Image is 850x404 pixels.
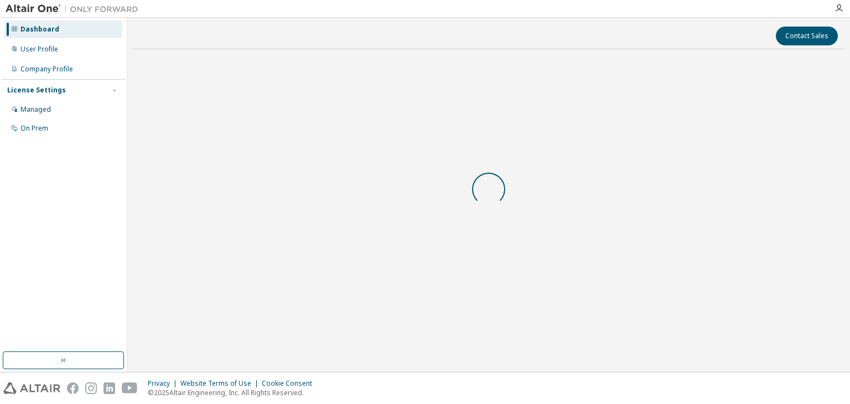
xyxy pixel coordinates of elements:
[20,105,51,114] div: Managed
[776,27,838,45] button: Contact Sales
[6,3,144,14] img: Altair One
[180,379,262,388] div: Website Terms of Use
[67,382,79,394] img: facebook.svg
[103,382,115,394] img: linkedin.svg
[122,382,138,394] img: youtube.svg
[148,379,180,388] div: Privacy
[20,45,58,54] div: User Profile
[85,382,97,394] img: instagram.svg
[262,379,319,388] div: Cookie Consent
[20,25,59,34] div: Dashboard
[3,382,60,394] img: altair_logo.svg
[7,86,66,95] div: License Settings
[20,65,73,74] div: Company Profile
[148,388,319,397] p: © 2025 Altair Engineering, Inc. All Rights Reserved.
[20,124,48,133] div: On Prem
